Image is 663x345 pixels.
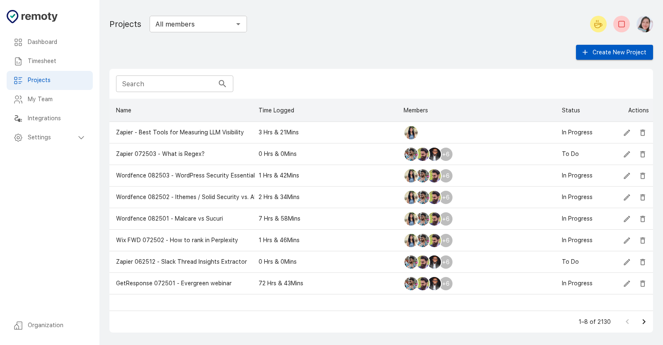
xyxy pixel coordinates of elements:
[28,133,76,142] h6: Settings
[438,233,453,248] div: +6
[636,191,649,204] button: Delete
[109,17,141,31] h1: Projects
[28,38,86,47] h6: Dashboard
[636,213,649,225] button: Delete
[428,148,441,161] img: Billy Njogu
[259,258,297,266] p: 0 Hrs & 0Mins
[636,313,652,330] button: Go to next page
[259,128,299,137] p: 3 Hrs & 21Mins
[636,148,649,160] button: Delete
[109,99,254,122] div: Name
[259,150,297,158] p: 0 Hrs & 0Mins
[633,12,653,36] button: Julie May Llanes
[628,99,649,122] div: Actions
[7,52,93,71] div: Timesheet
[428,277,441,290] img: Billy Njogu
[259,193,300,202] p: 2 Hrs & 34Mins
[404,234,418,247] img: Rochelle Serapion
[416,148,429,161] img: Ammar Qazi
[558,99,620,122] div: Status
[404,255,418,269] img: Abdulrahman Adel
[116,236,238,245] p: Wix FWD 072502 - How to rank in Perplexity
[562,279,593,288] p: In Progress
[116,193,300,202] p: Wordfence 082502 - Ithemes / Solid Security vs. All In One Security
[428,234,441,247] img: Ammar Qazi
[416,212,429,226] img: Abdulrahman Adel
[259,99,294,122] div: Time Logged
[621,191,633,204] button: Edit
[404,169,418,182] img: Rochelle Serapion
[404,212,418,226] img: Rochelle Serapion
[416,277,429,290] img: Ammar Qazi
[428,191,441,204] img: Ammar Qazi
[28,321,86,330] h6: Organization
[438,211,453,226] div: +6
[416,255,429,269] img: Ammar Qazi
[28,95,86,104] h6: My Team
[438,168,453,183] div: +6
[28,57,86,66] h6: Timesheet
[578,318,611,326] p: 1–8 of 2130
[636,16,653,32] img: Julie May Llanes
[562,128,593,137] p: In Progress
[576,45,653,60] button: Create New Project
[7,33,93,52] div: Dashboard
[416,191,429,204] img: Abdulrahman Adel
[562,193,593,202] p: In Progress
[259,236,300,245] p: 1 Hrs & 46Mins
[28,114,86,123] h6: Integrations
[7,90,93,109] div: My Team
[28,76,86,85] h6: Projects
[404,277,418,290] img: Abdulrahman Adel
[399,99,558,122] div: Members
[404,99,428,122] div: Members
[232,18,244,30] button: Open
[116,258,247,266] p: Zapier 062512 - Slack Thread Insights Extractor
[636,277,649,290] button: Delete
[116,150,205,158] p: Zapier 072503 - What is Regex?
[562,150,579,158] p: To Do
[259,171,299,180] p: 1 Hrs & 42Mins
[621,148,633,160] button: Edit
[562,171,593,180] p: In Progress
[636,234,649,247] button: Delete
[116,279,232,288] p: GetResponse 072501 - Evergreen webinar
[621,277,633,290] button: Edit
[7,128,93,147] div: Settings
[621,170,633,182] button: Edit
[116,214,223,223] p: Wordfence 082501 - Malcare vs Sucuri
[7,316,93,335] div: Organization
[438,190,453,205] div: +6
[636,170,649,182] button: Delete
[416,169,429,182] img: Abdulrahman Adel
[404,126,418,139] img: Rochelle Serapion
[621,213,633,225] button: Edit
[438,276,453,291] div: +6
[562,236,593,245] p: In Progress
[404,148,418,161] img: Abdulrahman Adel
[259,279,303,288] p: 72 Hrs & 43Mins
[621,256,633,268] button: Edit
[562,258,579,266] p: To Do
[254,99,399,122] div: Time Logged
[404,191,418,204] img: Rochelle Serapion
[7,109,93,128] div: Integrations
[259,214,300,223] p: 7 Hrs & 58Mins
[613,16,630,32] button: Check-out
[562,99,580,122] div: Status
[562,214,593,223] p: In Progress
[428,255,441,269] img: Billy Njogu
[621,126,633,139] button: Edit
[438,255,453,270] div: +6
[590,16,607,32] button: Start your break
[621,234,633,247] button: Edit
[7,71,93,90] div: Projects
[116,128,244,137] p: Zapier - Best Tools for Measuring LLM Visibility
[636,256,649,268] button: Delete
[416,234,429,247] img: Abdulrahman Adel
[636,126,649,139] button: Delete
[428,212,441,226] img: Ammar Qazi
[116,99,131,122] div: Name
[116,171,323,180] p: Wordfence 082503 - WordPress Security Essentials Course - by Wordfence
[620,99,653,122] div: Actions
